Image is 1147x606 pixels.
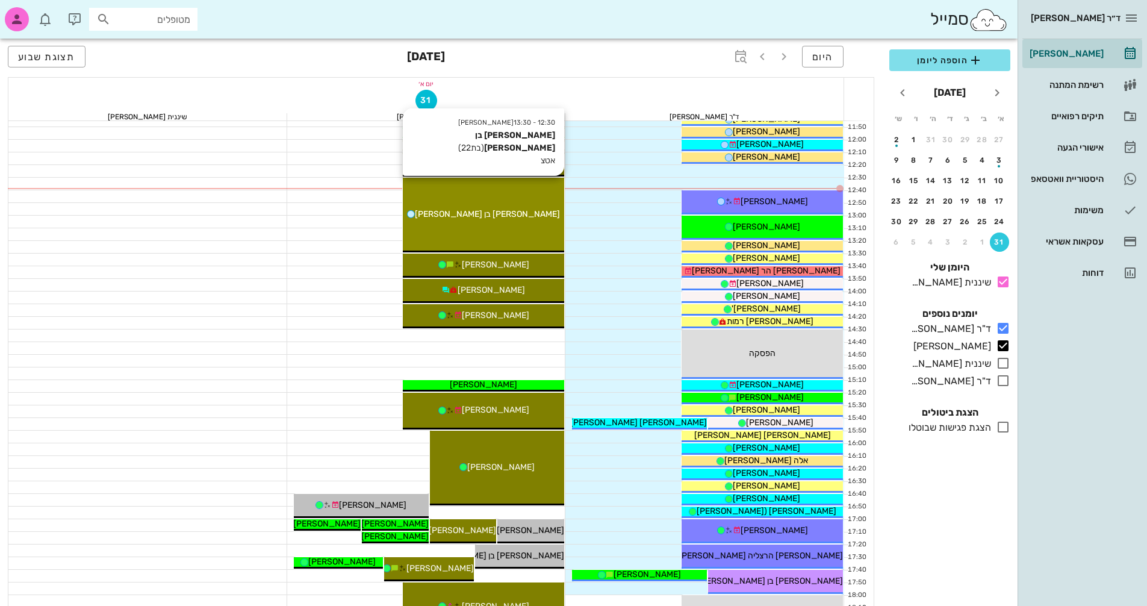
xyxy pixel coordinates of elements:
button: 31 [990,233,1009,252]
div: 4 [973,156,992,164]
span: [PERSON_NAME] [733,291,800,301]
div: 2 [887,136,906,144]
div: 26 [956,217,975,226]
div: סמייל [930,7,1008,33]
span: [PERSON_NAME] [462,405,529,415]
div: 30 [939,136,958,144]
div: 28 [973,136,992,144]
div: 14 [921,176,940,185]
div: 17:00 [844,514,869,525]
div: 3 [990,156,1009,164]
span: [PERSON_NAME] רמות [727,316,813,326]
span: [PERSON_NAME] [736,380,804,390]
div: 31 [921,136,940,144]
div: 16:00 [844,439,869,449]
button: 5 [904,233,924,252]
span: [PERSON_NAME] [733,127,800,137]
div: 17:20 [844,540,869,550]
a: [PERSON_NAME] [1022,39,1142,68]
div: 17:10 [844,527,869,537]
div: 12:20 [844,160,869,170]
div: ד"ר [PERSON_NAME] [906,374,991,389]
span: [PERSON_NAME] [339,500,406,510]
div: 12:30 [844,173,869,183]
div: עסקאות אשראי [1027,237,1104,246]
span: [PERSON_NAME] [733,468,800,478]
span: [PERSON_NAME] [741,525,808,536]
div: 16:10 [844,451,869,461]
div: 11:50 [844,122,869,133]
div: 4 [921,238,940,246]
div: 18 [973,197,992,205]
div: ד"ר [PERSON_NAME] [906,322,991,336]
button: 17 [990,192,1009,211]
div: 10 [990,176,1009,185]
span: [PERSON_NAME] [733,481,800,491]
span: [PERSON_NAME] הר [PERSON_NAME] [692,266,841,276]
div: 8 [904,156,924,164]
div: 30 [887,217,906,226]
div: 15:00 [844,363,869,373]
span: [PERSON_NAME] בן [PERSON_NAME] [415,209,560,219]
span: אלה [PERSON_NAME] [724,455,808,466]
button: 1 [904,130,924,149]
button: 8 [904,151,924,170]
div: דוחות [1027,268,1104,278]
a: תיקים רפואיים [1022,102,1142,131]
span: 31 [416,95,437,105]
div: [PERSON_NAME] [909,339,991,354]
div: 13:30 [844,249,869,259]
span: [PERSON_NAME] [733,443,800,453]
button: 24 [990,212,1009,231]
div: 5 [904,238,924,246]
button: 3 [990,151,1009,170]
span: [PERSON_NAME] [736,278,804,289]
div: שיננית [PERSON_NAME] [906,275,991,290]
div: 9 [887,156,906,164]
div: 15:10 [844,375,869,386]
div: 18:00 [844,590,869,601]
button: 6 [887,233,906,252]
button: 15 [904,171,924,190]
span: [PERSON_NAME] [741,196,808,207]
th: ש׳ [891,108,906,129]
div: 6 [939,156,958,164]
span: תג [36,10,43,17]
span: [PERSON_NAME] [462,310,529,320]
div: 17 [990,197,1009,205]
span: [PERSON_NAME] [308,557,376,567]
div: 16:50 [844,502,869,512]
span: [PERSON_NAME] הרצליה [PERSON_NAME] [679,551,843,561]
span: [PERSON_NAME] [733,405,800,415]
span: [PERSON_NAME] [736,139,804,149]
div: 14:30 [844,325,869,335]
div: 31 [990,238,1009,246]
button: 27 [990,130,1009,149]
span: [PERSON_NAME] [733,240,800,251]
span: [PERSON_NAME] [746,417,813,428]
div: 12:00 [844,135,869,145]
th: ד׳ [942,108,957,129]
button: תצוגת שבוע [8,46,85,67]
div: 24 [990,217,1009,226]
button: 29 [904,212,924,231]
div: 16:20 [844,464,869,474]
div: 29 [956,136,975,144]
span: [PERSON_NAME] [458,285,525,295]
span: [PERSON_NAME] [733,222,800,232]
div: 13:00 [844,211,869,221]
span: היום [812,51,833,63]
div: 25 [973,217,992,226]
th: ב׳ [976,108,992,129]
span: [PERSON_NAME] [736,392,804,402]
div: 1 [973,238,992,246]
div: 14:10 [844,299,869,310]
button: 7 [921,151,940,170]
div: 21 [921,197,940,205]
button: 18 [973,192,992,211]
div: ד"ר [PERSON_NAME] [565,113,844,120]
div: 16 [887,176,906,185]
div: רשימת המתנה [1027,80,1104,90]
span: [PERSON_NAME] [406,563,474,573]
button: 2 [887,130,906,149]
